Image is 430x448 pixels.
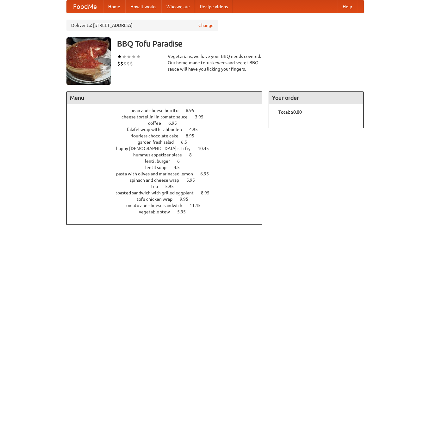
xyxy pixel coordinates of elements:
[137,197,200,202] a: tofu chicken wrap 9.95
[145,159,176,164] span: lentil burger
[130,178,207,183] a: spinach and cheese wrap 5.95
[181,140,193,145] span: 6.5
[115,190,200,195] span: toasted sandwich with grilled eggplant
[116,171,221,176] a: pasta with olives and marinated lemon 6.95
[131,53,136,60] li: ★
[145,165,191,170] a: lentil soup 4.5
[127,60,130,67] li: $
[125,0,161,13] a: How it works
[117,37,364,50] h3: BBQ Tofu Paradise
[137,197,179,202] span: tofu chicken wrap
[124,203,189,208] span: tomato and cheese sandwich
[130,133,185,138] span: flourless chocolate cake
[139,209,197,214] a: vegetable stew 5.95
[130,133,206,138] a: flourless chocolate cake 8.95
[180,197,195,202] span: 9.95
[115,190,221,195] a: toasted sandwich with grilled eggplant 8.95
[177,159,186,164] span: 6
[151,184,185,189] a: tea 5.95
[138,140,180,145] span: garden fresh salad
[174,165,186,170] span: 4.5
[278,110,302,115] b: Total: $0.00
[130,178,185,183] span: spinach and cheese wrap
[168,121,183,126] span: 6.95
[161,0,195,13] a: Who we are
[168,53,263,72] div: Vegetarians, we have your BBQ needs covered. Our home-made tofu skewers and secret BBQ sauce will...
[269,91,363,104] h4: Your order
[130,108,206,113] a: bean and cheese burrito 6.95
[148,121,189,126] a: coffee 6.95
[133,152,188,157] span: hummus appetizer plate
[186,108,201,113] span: 6.95
[195,114,210,119] span: 3.95
[151,184,164,189] span: tea
[127,127,209,132] a: falafel wrap with tabbouleh 4.95
[198,22,214,28] a: Change
[122,114,215,119] a: cheese tortellini in tomato sauce 3.95
[338,0,357,13] a: Help
[186,133,201,138] span: 8.95
[67,91,262,104] h4: Menu
[66,37,111,85] img: angular.jpg
[103,0,125,13] a: Home
[139,209,176,214] span: vegetable stew
[116,146,197,151] span: happy [DEMOGRAPHIC_DATA] stir fry
[127,53,131,60] li: ★
[198,146,215,151] span: 10.45
[200,171,215,176] span: 6.95
[120,60,123,67] li: $
[127,127,188,132] span: falafel wrap with tabbouleh
[189,152,198,157] span: 8
[189,127,204,132] span: 4.95
[116,171,199,176] span: pasta with olives and marinated lemon
[145,165,173,170] span: lentil soup
[117,53,122,60] li: ★
[186,178,201,183] span: 5.95
[136,53,141,60] li: ★
[122,53,127,60] li: ★
[145,159,191,164] a: lentil burger 6
[201,190,216,195] span: 8.95
[130,108,185,113] span: bean and cheese burrito
[67,0,103,13] a: FoodMe
[117,60,120,67] li: $
[190,203,207,208] span: 11.45
[116,146,221,151] a: happy [DEMOGRAPHIC_DATA] stir fry 10.45
[165,184,180,189] span: 5.95
[148,121,167,126] span: coffee
[122,114,194,119] span: cheese tortellini in tomato sauce
[66,20,218,31] div: Deliver to: [STREET_ADDRESS]
[124,203,212,208] a: tomato and cheese sandwich 11.45
[177,209,192,214] span: 5.95
[123,60,127,67] li: $
[130,60,133,67] li: $
[138,140,199,145] a: garden fresh salad 6.5
[133,152,203,157] a: hummus appetizer plate 8
[195,0,233,13] a: Recipe videos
